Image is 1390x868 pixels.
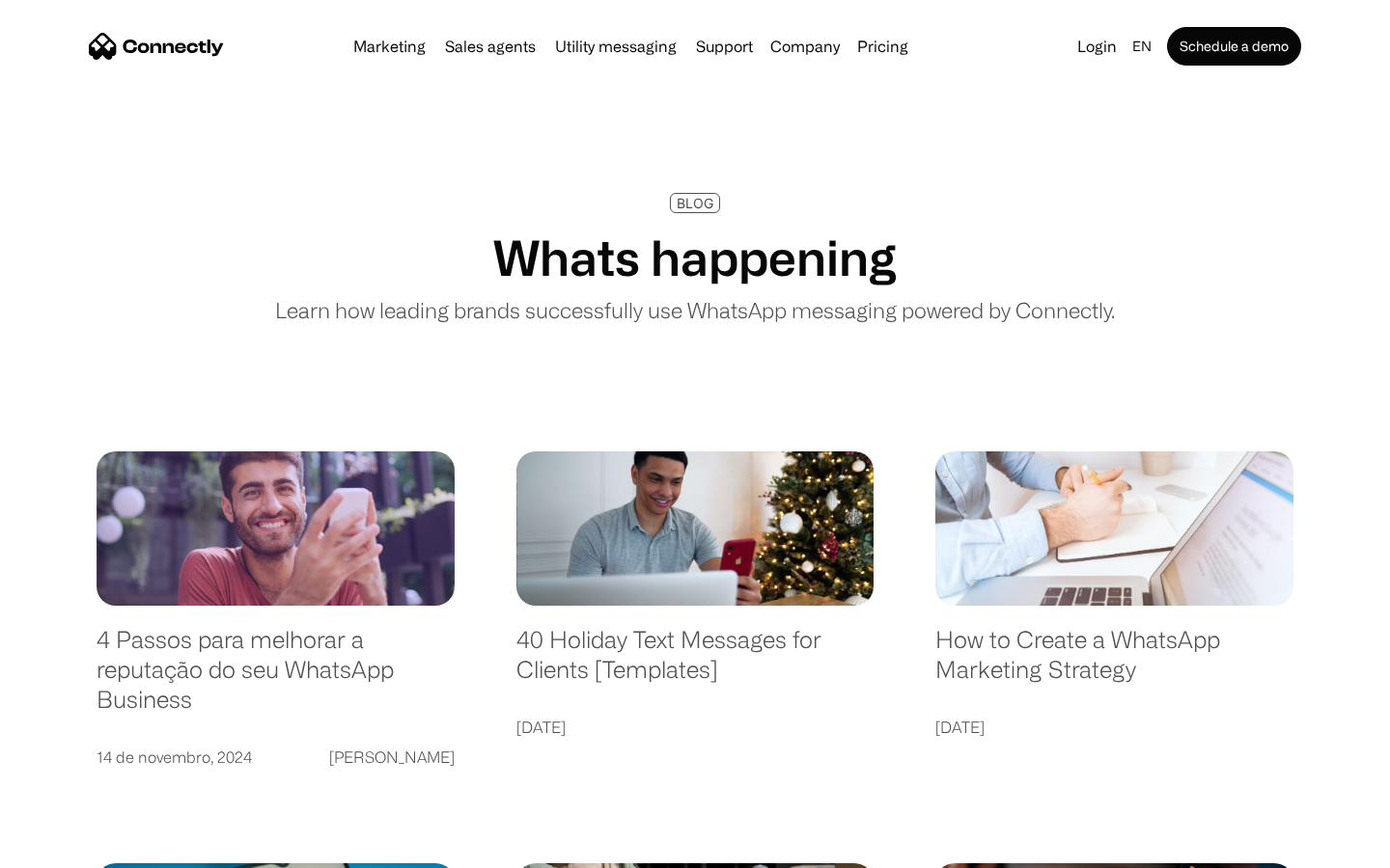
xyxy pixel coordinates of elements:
a: Pricing [849,39,916,54]
p: Learn how leading brands successfully use WhatsApp messaging powered by Connectly. [275,294,1115,326]
a: Schedule a demo [1167,27,1301,66]
ul: Language list [39,834,116,861]
div: Company [770,33,840,60]
div: en [1125,33,1163,60]
a: Utility messaging [547,39,684,54]
div: Company [764,33,846,60]
aside: Language selected: English [19,834,116,861]
h1: Whats happening [493,229,897,286]
a: How to Create a WhatsApp Marketing Strategy [935,625,1293,703]
a: Marketing [346,39,433,54]
div: [PERSON_NAME] [329,744,455,771]
div: BLOG [677,196,713,210]
div: [DATE] [935,714,985,741]
a: home [89,32,224,61]
a: Login [1070,33,1125,60]
a: Support [688,39,761,54]
a: 40 Holiday Text Messages for Clients [Templates] [516,625,875,703]
div: en [1132,33,1152,60]
a: 4 Passos para melhorar a reputação do seu WhatsApp Business [97,625,455,733]
div: [DATE] [516,714,566,741]
div: 14 de novembro, 2024 [97,744,252,771]
a: Sales agents [437,39,543,54]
